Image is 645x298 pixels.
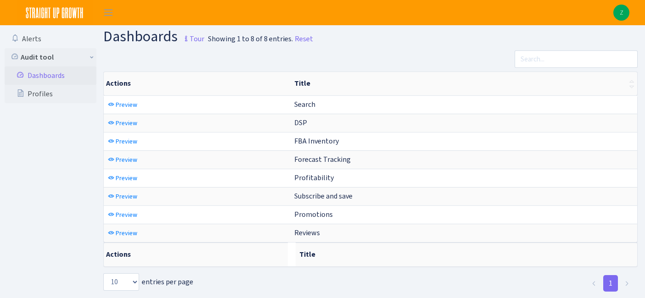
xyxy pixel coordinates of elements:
[5,30,96,48] a: Alerts
[603,275,618,292] a: 1
[106,98,140,112] a: Preview
[116,210,137,219] span: Preview
[116,229,137,237] span: Preview
[116,174,137,182] span: Preview
[294,228,320,237] span: Reviews
[294,99,315,109] span: Search
[116,155,137,164] span: Preview
[106,171,140,185] a: Preview
[5,66,96,85] a: Dashboards
[294,173,334,182] span: Profitability
[613,5,629,21] a: Z
[103,29,204,47] h1: Dashboards
[294,136,339,146] span: FBA Inventory
[294,155,351,164] span: Forecast Tracking
[178,27,204,46] a: Tour
[106,189,140,204] a: Preview
[5,85,96,103] a: Profiles
[294,210,333,219] span: Promotions
[106,153,140,167] a: Preview
[116,100,137,109] span: Preview
[116,119,137,127] span: Preview
[103,273,139,291] select: entries per page
[97,5,120,20] button: Toggle navigation
[515,50,638,68] input: Search...
[295,33,313,44] a: Reset
[116,137,137,146] span: Preview
[5,48,96,66] a: Audit tool
[291,72,637,95] th: Title : activate to sort column ascending
[104,72,291,95] th: Actions
[106,208,140,222] a: Preview
[180,31,204,47] small: Tour
[106,134,140,149] a: Preview
[103,273,193,291] label: entries per page
[104,243,288,266] th: Actions
[106,116,140,130] a: Preview
[208,33,293,44] div: Showing 1 to 8 of 8 entries.
[296,243,638,266] th: Title
[294,191,353,201] span: Subscribe and save
[294,118,307,127] span: DSP
[613,5,629,21] img: Zach Belous
[106,226,140,240] a: Preview
[116,192,137,201] span: Preview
